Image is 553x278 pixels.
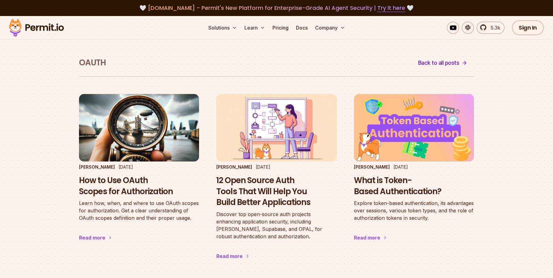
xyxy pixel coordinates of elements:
[354,164,390,170] p: [PERSON_NAME]
[206,22,239,34] button: Solutions
[216,175,336,208] h3: 12 Open Source Auth Tools That Will Help You Build Better Applications
[216,164,252,170] p: [PERSON_NAME]
[118,164,133,170] time: [DATE]
[216,94,336,272] a: 12 Open Source Auth Tools That Will Help You Build Better Applications[PERSON_NAME][DATE]12 Open ...
[79,175,199,197] h3: How to Use OAuth Scopes for Authorization
[79,234,105,241] div: Read more
[293,22,310,34] a: Docs
[79,57,106,68] h1: Oauth
[148,4,405,12] span: [DOMAIN_NAME] - Permit's New Platform for Enterprise-Grade AI Agent Security |
[487,24,500,31] span: 5.3k
[354,94,474,161] img: What is Token-Based Authentication?
[216,211,336,240] p: Discover top open-source auth projects enhancing application security, including [PERSON_NAME], S...
[79,199,199,222] p: Learn how, when, and where to use OAuth scopes for authorization. Get a clear understanding of OA...
[411,55,474,70] a: Back to all posts
[15,4,538,12] div: 🤍 🤍
[512,20,544,35] a: Sign In
[393,164,408,170] time: [DATE]
[216,94,336,161] img: 12 Open Source Auth Tools That Will Help You Build Better Applications
[354,175,474,197] h3: What is Token-Based Authentication?
[6,17,67,38] img: Permit logo
[79,94,199,254] a: How to Use OAuth Scopes for Authorization[PERSON_NAME][DATE]How to Use OAuth Scopes for Authoriza...
[476,22,505,34] a: 5.3k
[242,22,268,34] button: Learn
[354,234,380,241] div: Read more
[313,22,347,34] button: Company
[354,94,474,254] a: What is Token-Based Authentication?[PERSON_NAME][DATE]What is Token-Based Authentication?Explore ...
[377,4,405,12] a: Try it here
[79,94,199,161] img: How to Use OAuth Scopes for Authorization
[354,199,474,222] p: Explore token-based authentication, its advantages over sessions, various token types, and the ro...
[216,252,243,260] div: Read more
[79,164,115,170] p: [PERSON_NAME]
[418,59,459,67] span: Back to all posts
[270,22,291,34] a: Pricing
[256,164,270,170] time: [DATE]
